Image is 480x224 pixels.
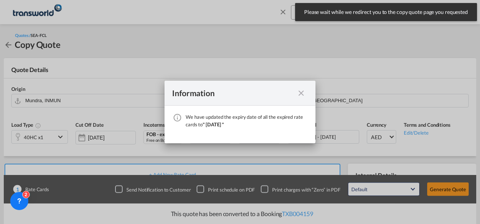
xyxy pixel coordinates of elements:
div: We have updated the expiry date of all the expired rate cards to [186,113,308,128]
md-icon: icon-close fg-AAA8AD cursor [297,89,306,98]
md-icon: icon-information-outline [173,113,182,122]
md-dialog: We have ... [165,81,315,143]
span: Please wait while we redirect you to the copy quote page you requested [302,8,470,16]
span: " [DATE] " [203,121,224,127]
div: Information [172,88,294,98]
